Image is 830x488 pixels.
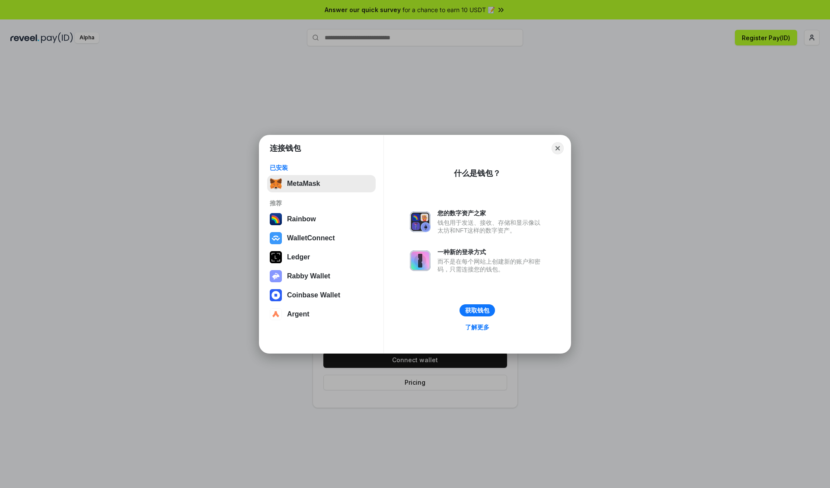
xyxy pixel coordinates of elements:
[270,199,373,207] div: 推荐
[270,143,301,153] h1: 连接钱包
[287,310,310,318] div: Argent
[437,219,545,234] div: 钱包用于发送、接收、存储和显示像以太坊和NFT这样的数字资产。
[270,178,282,190] img: svg+xml,%3Csvg%20fill%3D%22none%22%20height%3D%2233%22%20viewBox%3D%220%200%2035%2033%22%20width%...
[287,291,340,299] div: Coinbase Wallet
[410,211,431,232] img: svg+xml,%3Csvg%20xmlns%3D%22http%3A%2F%2Fwww.w3.org%2F2000%2Fsvg%22%20fill%3D%22none%22%20viewBox...
[287,234,335,242] div: WalletConnect
[270,164,373,172] div: 已安装
[270,289,282,301] img: svg+xml,%3Csvg%20width%3D%2228%22%20height%3D%2228%22%20viewBox%3D%220%200%2028%2028%22%20fill%3D...
[267,230,376,247] button: WalletConnect
[287,180,320,188] div: MetaMask
[270,308,282,320] img: svg+xml,%3Csvg%20width%3D%2228%22%20height%3D%2228%22%20viewBox%3D%220%200%2028%2028%22%20fill%3D...
[460,322,495,333] a: 了解更多
[270,251,282,263] img: svg+xml,%3Csvg%20xmlns%3D%22http%3A%2F%2Fwww.w3.org%2F2000%2Fsvg%22%20width%3D%2228%22%20height%3...
[267,268,376,285] button: Rabby Wallet
[437,209,545,217] div: 您的数字资产之家
[437,258,545,273] div: 而不是在每个网站上创建新的账户和密码，只需连接您的钱包。
[270,270,282,282] img: svg+xml,%3Csvg%20xmlns%3D%22http%3A%2F%2Fwww.w3.org%2F2000%2Fsvg%22%20fill%3D%22none%22%20viewBox...
[267,175,376,192] button: MetaMask
[267,287,376,304] button: Coinbase Wallet
[465,306,489,314] div: 获取钱包
[287,215,316,223] div: Rainbow
[267,249,376,266] button: Ledger
[270,232,282,244] img: svg+xml,%3Csvg%20width%3D%2228%22%20height%3D%2228%22%20viewBox%3D%220%200%2028%2028%22%20fill%3D...
[552,142,564,154] button: Close
[287,272,330,280] div: Rabby Wallet
[465,323,489,331] div: 了解更多
[267,211,376,228] button: Rainbow
[437,248,545,256] div: 一种新的登录方式
[287,253,310,261] div: Ledger
[270,213,282,225] img: svg+xml,%3Csvg%20width%3D%22120%22%20height%3D%22120%22%20viewBox%3D%220%200%20120%20120%22%20fil...
[267,306,376,323] button: Argent
[454,168,501,179] div: 什么是钱包？
[410,250,431,271] img: svg+xml,%3Csvg%20xmlns%3D%22http%3A%2F%2Fwww.w3.org%2F2000%2Fsvg%22%20fill%3D%22none%22%20viewBox...
[460,304,495,316] button: 获取钱包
